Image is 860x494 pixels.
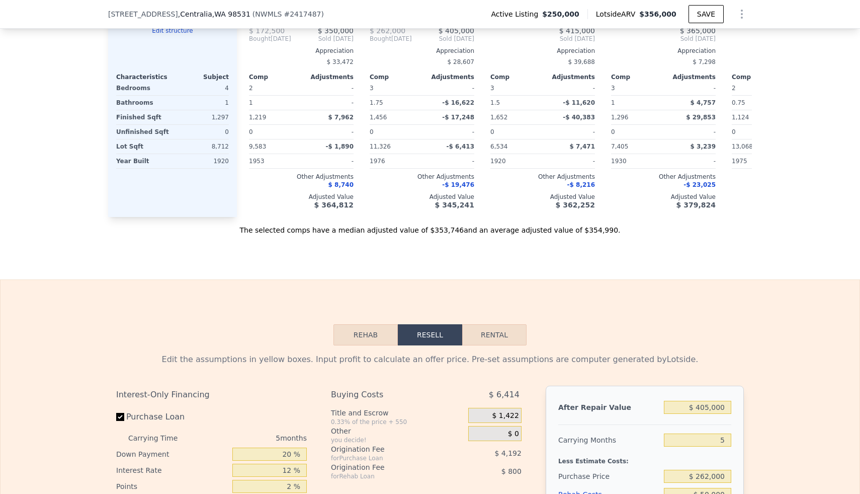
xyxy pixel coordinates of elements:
div: Other Adjustments [490,173,595,181]
span: 0 [490,128,494,135]
div: ( ) [252,9,324,19]
div: 0 [175,125,229,139]
span: $ 1,422 [492,411,519,420]
div: Adjustments [422,73,474,81]
span: [STREET_ADDRESS] [108,9,178,19]
div: - [545,154,595,168]
div: Buying Costs [331,386,443,404]
span: 1,456 [370,114,387,121]
div: Appreciation [370,47,474,55]
div: Characteristics [116,73,173,81]
div: The selected comps have a median adjusted value of $353,746 and an average adjusted value of $354... [108,217,752,235]
span: $ 8,740 [328,181,354,188]
div: Appreciation [611,47,716,55]
span: , Centralia [178,9,250,19]
div: Interest Rate [116,462,228,478]
button: Rental [462,324,527,345]
div: 1975 [732,154,782,168]
div: - [424,81,474,95]
div: Other Adjustments [370,173,474,181]
label: Purchase Loan [116,408,228,426]
span: 3 [490,85,494,92]
div: Other [331,426,464,436]
div: - [665,154,716,168]
div: - [303,81,354,95]
div: Comp [370,73,422,81]
span: -$ 40,383 [563,114,595,121]
div: for Purchase Loan [331,454,443,462]
button: Rehab [333,324,398,345]
div: 1920 [175,154,229,168]
button: Resell [398,324,462,345]
span: $ 345,241 [435,201,474,209]
span: $ 364,812 [314,201,354,209]
span: -$ 11,620 [563,99,595,106]
button: Edit structure [116,27,229,35]
div: 1,297 [175,110,229,124]
div: 1.75 [370,96,420,110]
div: Origination Fee [331,444,443,454]
span: $ 3,239 [691,143,716,150]
span: $ 7,962 [328,114,354,121]
div: 4 [175,81,229,95]
div: - [303,96,354,110]
span: $ 365,000 [680,27,716,35]
div: - [303,154,354,168]
span: $ 6,414 [489,386,520,404]
div: - [545,125,595,139]
div: Title and Escrow [331,408,464,418]
div: 1976 [370,154,420,168]
div: - [424,154,474,168]
div: After Repair Value [558,398,660,416]
span: 3 [611,85,615,92]
span: 6,534 [490,143,507,150]
span: $ 405,000 [439,27,474,35]
span: $356,000 [639,10,676,18]
div: Finished Sqft [116,110,170,124]
div: Adjustments [543,73,595,81]
span: Sold [DATE] [490,35,595,43]
span: $ 350,000 [318,27,354,35]
span: $ 262,000 [370,27,405,35]
span: 7,405 [611,143,628,150]
span: 0 [370,128,374,135]
div: - [665,125,716,139]
div: for Rehab Loan [331,472,443,480]
div: 1 [175,96,229,110]
div: 1.5 [490,96,541,110]
div: Appreciation [249,47,354,55]
span: $ 379,824 [676,201,716,209]
div: Other Adjustments [732,173,836,181]
span: -$ 1,890 [326,143,354,150]
div: Bathrooms [116,96,170,110]
div: Interest-Only Financing [116,386,307,404]
span: 9,583 [249,143,266,150]
span: Bought [249,35,271,43]
span: 1,296 [611,114,628,121]
span: $250,000 [542,9,579,19]
div: Comp [611,73,663,81]
span: Active Listing [491,9,542,19]
span: # 2417487 [284,10,321,18]
span: 1,219 [249,114,266,121]
span: 0 [249,128,253,135]
div: Subject [173,73,229,81]
span: -$ 8,216 [567,181,595,188]
span: $ 4,757 [691,99,716,106]
span: 2 [732,85,736,92]
div: - [545,81,595,95]
span: 0 [611,128,615,135]
div: Appreciation [490,47,595,55]
div: you decide! [331,436,464,444]
span: $ 29,853 [686,114,716,121]
input: Purchase Loan [116,413,124,421]
div: 1 [249,96,299,110]
span: $ 4,192 [494,449,521,457]
div: Adjusted Value [249,193,354,201]
div: Adjustments [663,73,716,81]
span: Sold [DATE] [412,35,474,43]
div: Adjusted Value [611,193,716,201]
span: NWMLS [255,10,282,18]
div: Other Adjustments [249,173,354,181]
span: $ 362,252 [556,201,595,209]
